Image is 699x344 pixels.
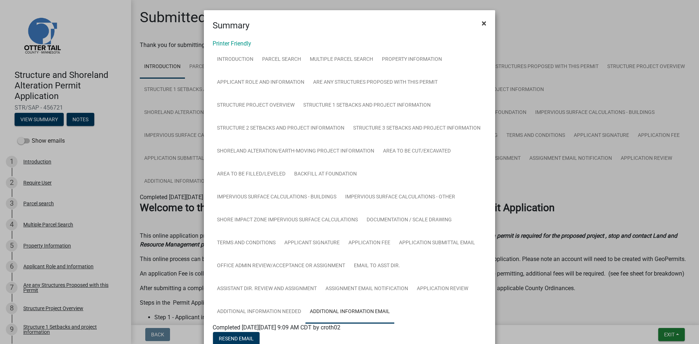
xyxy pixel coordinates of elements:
[305,48,378,71] a: Multiple Parcel Search
[362,209,456,232] a: Documentation / Scale Drawing
[213,186,341,209] a: Impervious Surface Calculations - Buildings
[213,140,379,163] a: Shoreland Alteration/Earth-Moving Project Information
[299,94,435,117] a: Structure 1 Setbacks and project information
[321,277,412,301] a: Assignment Email Notification
[341,186,459,209] a: Impervious Surface Calculations - Other
[219,336,254,341] span: Resend Email
[213,300,305,324] a: Additional Information Needed
[213,40,251,47] a: Printer Friendly
[305,300,394,324] a: Additional Information Email
[309,71,442,94] a: Are any Structures Proposed with this Permit
[395,232,479,255] a: Application Submittal Email
[258,48,305,71] a: Parcel search
[213,254,349,278] a: Office Admin Review/Acceptance or Assignment
[349,117,485,140] a: Structure 3 Setbacks and project information
[379,140,455,163] a: Area to be Cut/Excavated
[213,71,309,94] a: Applicant Role and Information
[213,163,290,186] a: Area to be Filled/Leveled
[476,13,492,33] button: Close
[482,18,486,28] span: ×
[344,232,395,255] a: Application Fee
[213,209,362,232] a: Shore Impact Zone Impervious Surface Calculations
[213,232,280,255] a: Terms and Conditions
[290,163,361,186] a: Backfill at foundation
[213,19,249,32] h4: Summary
[213,48,258,71] a: Introduction
[280,232,344,255] a: Applicant Signature
[213,117,349,140] a: Structure 2 Setbacks and project information
[213,324,340,331] span: Completed [DATE][DATE] 9:09 AM CDT by croth02
[349,254,404,278] a: Email to Asst Dir.
[213,277,321,301] a: Assistant Dir. Review and Assignment
[412,277,473,301] a: Application Review
[213,94,299,117] a: Structure Project Overview
[378,48,446,71] a: Property Information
